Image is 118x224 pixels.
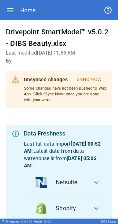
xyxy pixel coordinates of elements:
[24,86,106,103] p: Some changes have not been pushed to Web App. Click "Sync Now" once you are done with your work
[92,178,101,186] span: expand_more
[24,140,106,169] p: Last full data import . Latest data from data warehouse is from
[24,141,101,154] b: [DATE] 09:52 AM
[34,220,52,223] div: Model
[24,195,106,221] button: data_logoShopify
[43,220,52,223] span: v 5.0.2
[35,202,47,214] img: data_logo
[1,219,4,222] img: Drivepoint
[72,74,106,86] button: Sync Now
[56,204,86,212] span: Shopify
[20,7,35,14] div: Home
[101,220,117,223] div: DIBS Beauty
[6,220,32,223] div: Drivepoint
[20,220,32,223] span: v 6.0.106
[6,57,112,65] h6: By
[24,169,106,195] button: data_logoNetsuite
[92,204,101,212] span: expand_more
[6,49,112,57] h6: Last modified [DATE] 11:55 AM
[35,176,47,188] img: data_logo
[24,155,96,168] b: [DATE] 05:03 AM .
[24,129,106,138] div: Data Freshness
[56,178,86,186] span: Netsuite
[24,77,68,82] b: Unsynced changes
[6,26,112,49] h6: Drivepoint SmartModel™ v5.0.2 - DIBS Beauty.xlsx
